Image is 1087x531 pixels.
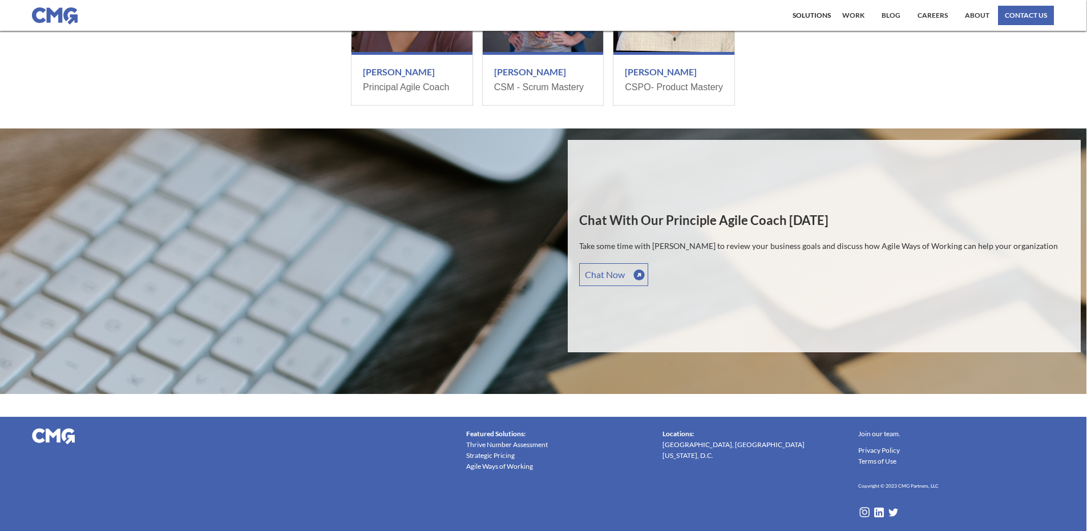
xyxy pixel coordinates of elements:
h2: Chat With Our Principle Agile Coach [DATE] [579,206,829,229]
a: About [962,6,992,25]
a: Strategic Pricing [466,450,515,461]
div: CSM - Scrum Mastery [494,81,592,94]
div: Locations: [662,428,694,439]
a: Careers [915,6,951,25]
a: [US_STATE], D.C. [662,450,713,461]
div: Principal Agile Coach [363,81,461,94]
a: work [839,6,867,25]
a: Join our team. [858,428,900,439]
a: Privacy Policy [858,445,900,456]
div: Featured Solutions: [466,428,526,439]
h3: [PERSON_NAME] [625,66,723,78]
img: instagram icon in white [858,506,871,518]
img: CMG logo in white [32,428,75,444]
h6: Copyright © 2023 CMG Partners, LLC [858,481,939,491]
h3: [PERSON_NAME] [363,66,461,78]
div: Contact us [1005,12,1047,19]
p: Take some time with [PERSON_NAME] to review your business goals and discuss how Agile Ways of Wor... [579,240,1058,252]
a: BLOG [879,6,903,25]
img: LinkedIn icon in white [873,506,885,518]
div: CSPO- Product Mastery [625,81,723,94]
img: twitter icon in white [887,506,899,518]
a: Agile Ways of Working [466,461,533,472]
h3: [PERSON_NAME] [494,66,592,78]
div: Solutions [793,12,831,19]
a: Chat Now [579,263,648,286]
a: Terms of Use [858,456,896,466]
a: Thrive Number Assessment [466,439,548,450]
a: [GEOGRAPHIC_DATA], [GEOGRAPHIC_DATA] [662,439,805,450]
